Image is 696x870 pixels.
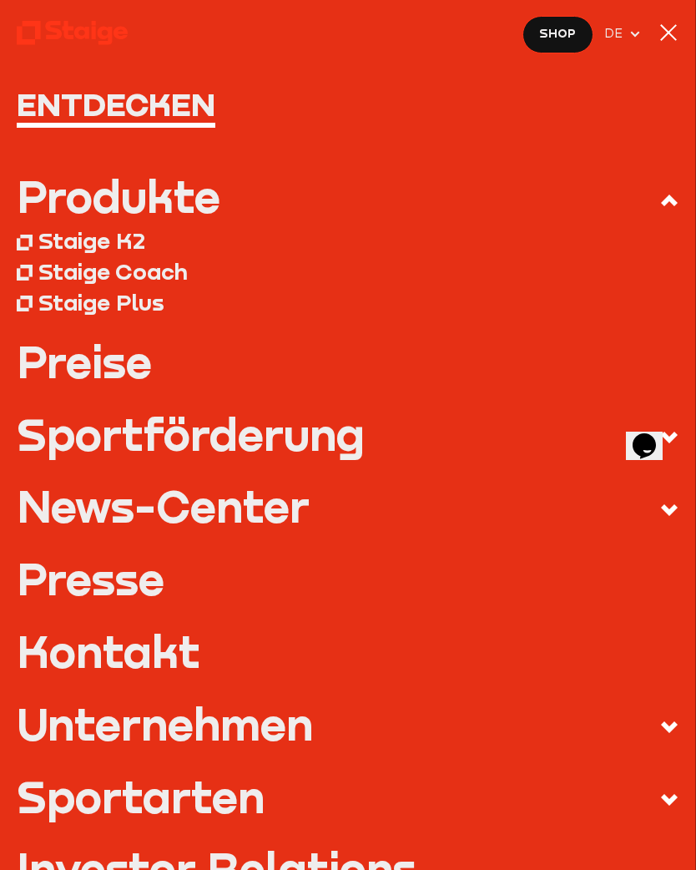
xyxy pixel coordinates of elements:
[38,289,164,316] div: Staige Plus
[38,258,188,286] div: Staige Coach
[539,24,576,43] span: Shop
[17,256,680,287] a: Staige Coach
[604,24,628,43] span: DE
[626,410,679,460] iframe: chat widget
[17,702,313,746] div: Unternehmen
[17,175,220,218] div: Produkte
[38,227,145,255] div: Staige K2
[17,557,680,600] a: Presse
[17,287,680,318] a: Staige Plus
[17,340,680,383] a: Preise
[17,484,310,528] div: News-Center
[17,630,680,673] a: Kontakt
[522,16,593,53] a: Shop
[17,225,680,256] a: Staige K2
[17,412,365,456] div: Sportförderung
[17,775,265,818] div: Sportarten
